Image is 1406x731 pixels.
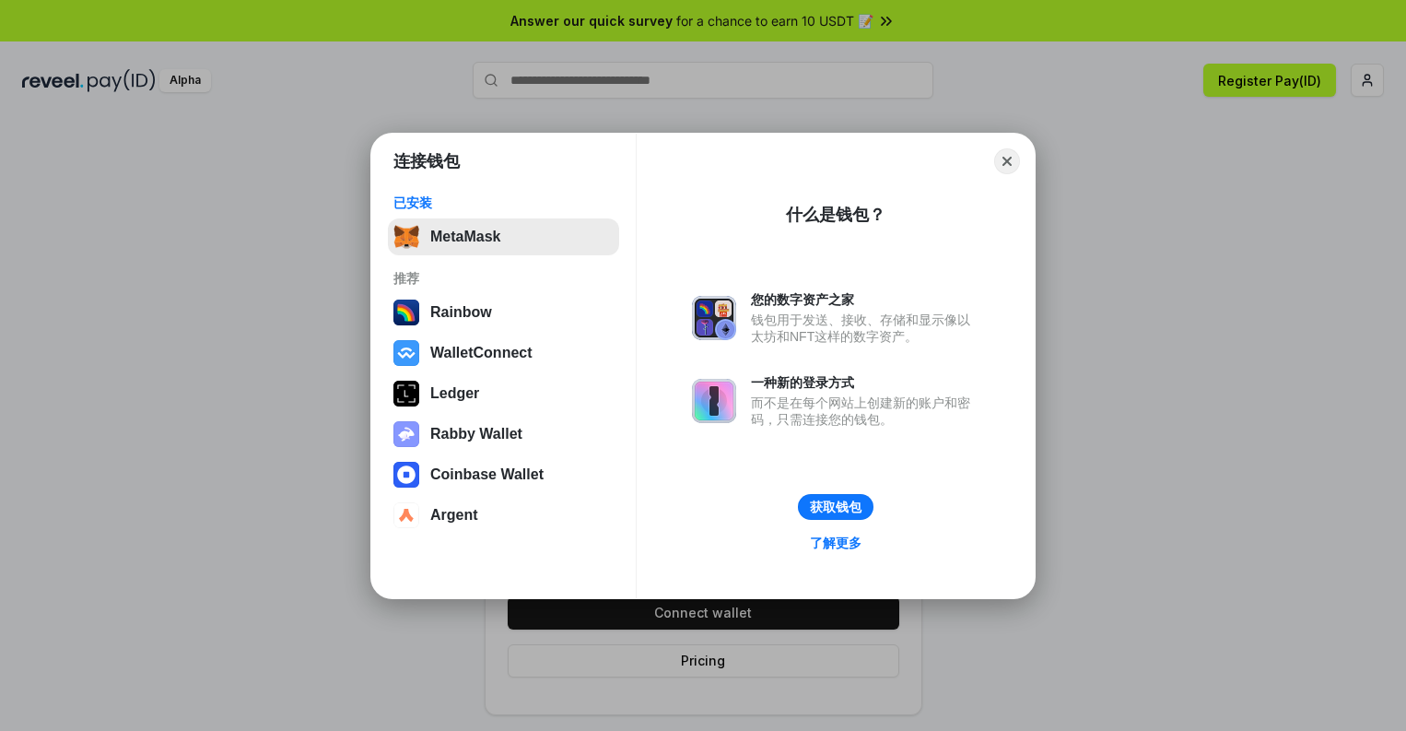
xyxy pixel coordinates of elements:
button: Argent [388,497,619,534]
div: Rainbow [430,304,492,321]
img: svg+xml,%3Csvg%20xmlns%3D%22http%3A%2F%2Fwww.w3.org%2F2000%2Fsvg%22%20fill%3D%22none%22%20viewBox... [692,296,736,340]
button: Rainbow [388,294,619,331]
button: 获取钱包 [798,494,873,520]
img: svg+xml,%3Csvg%20width%3D%2228%22%20height%3D%2228%22%20viewBox%3D%220%200%2028%2028%22%20fill%3D... [393,502,419,528]
img: svg+xml,%3Csvg%20fill%3D%22none%22%20height%3D%2233%22%20viewBox%3D%220%200%2035%2033%22%20width%... [393,224,419,250]
div: 什么是钱包？ [786,204,885,226]
div: MetaMask [430,229,500,245]
div: 已安装 [393,195,614,211]
img: svg+xml,%3Csvg%20width%3D%2228%22%20height%3D%2228%22%20viewBox%3D%220%200%2028%2028%22%20fill%3D... [393,462,419,488]
img: svg+xml,%3Csvg%20width%3D%22120%22%20height%3D%22120%22%20viewBox%3D%220%200%20120%20120%22%20fil... [393,300,419,325]
button: Rabby Wallet [388,416,619,453]
div: 您的数字资产之家 [751,291,979,308]
div: Rabby Wallet [430,426,522,442]
h1: 连接钱包 [393,150,460,172]
div: 而不是在每个网站上创建新的账户和密码，只需连接您的钱包。 [751,395,979,428]
div: 推荐 [393,270,614,287]
div: Argent [430,507,478,524]
button: Coinbase Wallet [388,456,619,493]
div: 了解更多 [810,535,861,551]
div: WalletConnect [430,345,533,361]
img: svg+xml,%3Csvg%20width%3D%2228%22%20height%3D%2228%22%20viewBox%3D%220%200%2028%2028%22%20fill%3D... [393,340,419,366]
img: svg+xml,%3Csvg%20xmlns%3D%22http%3A%2F%2Fwww.w3.org%2F2000%2Fsvg%22%20width%3D%2228%22%20height%3... [393,381,419,407]
div: 一种新的登录方式 [751,374,979,391]
button: Ledger [388,375,619,412]
button: MetaMask [388,218,619,255]
button: Close [994,148,1020,174]
div: Coinbase Wallet [430,466,544,483]
div: 获取钱包 [810,499,861,515]
div: 钱包用于发送、接收、存储和显示像以太坊和NFT这样的数字资产。 [751,312,979,345]
a: 了解更多 [799,531,873,555]
button: WalletConnect [388,335,619,371]
img: svg+xml,%3Csvg%20xmlns%3D%22http%3A%2F%2Fwww.w3.org%2F2000%2Fsvg%22%20fill%3D%22none%22%20viewBox... [692,379,736,423]
div: Ledger [430,385,479,402]
img: svg+xml,%3Csvg%20xmlns%3D%22http%3A%2F%2Fwww.w3.org%2F2000%2Fsvg%22%20fill%3D%22none%22%20viewBox... [393,421,419,447]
